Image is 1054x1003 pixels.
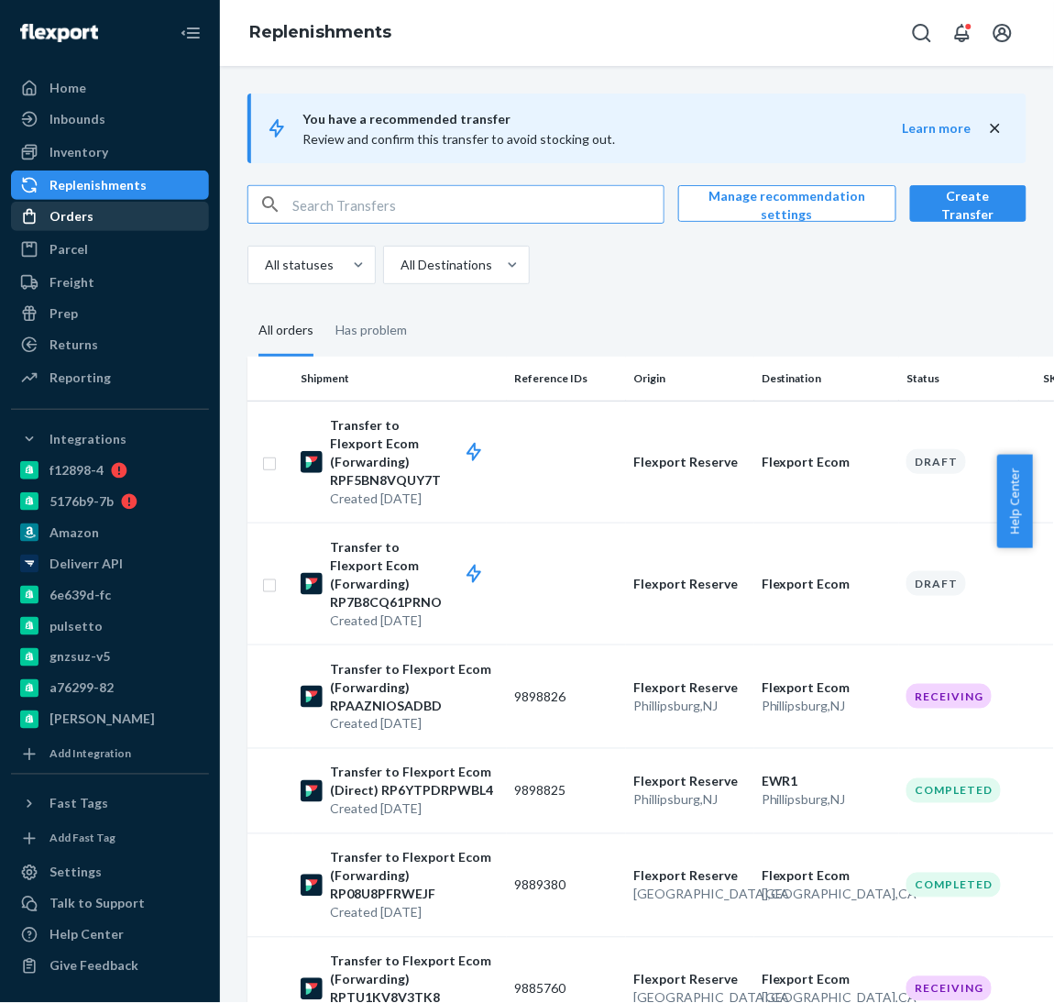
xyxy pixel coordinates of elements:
[633,971,747,989] p: Flexport Reserve
[49,555,123,573] div: Deliverr API
[49,207,93,226] div: Orders
[11,549,209,579] a: Deliverr API
[626,357,754,401] th: Origin
[49,176,147,194] div: Replenishments
[49,795,108,813] div: Fast Tags
[302,108,903,130] span: You have a recommended transfer
[11,580,209,610] a: 6e639d-fc
[330,800,500,819] p: Created [DATE]
[762,867,892,886] p: Flexport Ecom
[507,833,626,937] td: 9889380
[633,697,747,715] p: Phillipsburg , NJ
[11,424,209,454] button: Integrations
[49,336,98,354] div: Returns
[263,256,265,274] input: All statuses
[507,748,626,833] td: 9898825
[49,926,124,944] div: Help Center
[762,791,892,810] p: Phillipsburg , NJ
[633,575,747,593] p: Flexport Reserve
[906,449,966,474] div: Draft
[49,143,108,161] div: Inventory
[997,455,1033,548] button: Help Center
[335,306,407,354] div: Has problem
[762,575,892,593] p: Flexport Ecom
[49,240,88,259] div: Parcel
[633,678,747,697] p: Flexport Reserve
[906,976,992,1001] div: Receiving
[49,831,115,846] div: Add Fast Tag
[49,648,110,667] div: gnzsuz-v5
[11,105,209,134] a: Inbounds
[11,826,209,851] a: Add Fast Tag
[633,453,747,471] p: Flexport Reserve
[49,304,78,323] div: Prep
[11,202,209,231] a: Orders
[754,357,899,401] th: Destination
[11,612,209,641] a: pulsetto
[49,895,145,913] div: Talk to Support
[906,778,1001,803] div: Completed
[49,957,138,975] div: Give Feedback
[49,273,94,292] div: Freight
[11,456,209,485] a: f12898-4
[678,185,896,224] a: Manage recommendation settings
[633,791,747,810] p: Phillipsburg , NJ
[11,789,209,819] button: Fast Tags
[910,185,1027,224] a: Create Transfer
[11,952,209,981] button: Give Feedback
[49,430,126,448] div: Integrations
[49,711,155,729] div: [PERSON_NAME]
[11,363,209,392] a: Reporting
[258,306,313,357] div: All orders
[399,256,401,274] input: All Destinations
[11,742,209,766] a: Add Integration
[330,538,500,612] p: Transfer to Flexport Ecom (Forwarding) RP7B8CQ61PRNO
[249,22,391,42] a: Replenishments
[11,330,209,359] a: Returns
[49,461,104,479] div: f12898-4
[507,645,626,748] td: 9898826
[11,920,209,950] a: Help Center
[330,904,500,922] p: Created [DATE]
[910,185,1027,222] button: Create Transfer
[633,886,747,904] p: [GEOGRAPHIC_DATA] , CA
[984,15,1021,51] button: Open account menu
[330,660,500,715] p: Transfer to Flexport Ecom (Forwarding) RPAAZNIOSADBD
[49,746,131,762] div: Add Integration
[11,643,209,672] a: gnzsuz-v5
[762,678,892,697] p: Flexport Ecom
[762,453,892,471] p: Flexport Ecom
[906,571,966,596] div: Draft
[11,171,209,200] a: Replenishments
[330,612,500,630] p: Created [DATE]
[11,268,209,297] a: Freight
[762,697,892,715] p: Phillipsburg , NJ
[11,705,209,734] a: [PERSON_NAME]
[330,715,500,733] p: Created [DATE]
[330,764,500,800] p: Transfer to Flexport Ecom (Direct) RP6YTPDRPWBL4
[11,889,209,919] a: Talk to Support
[49,524,99,542] div: Amazon
[11,858,209,887] a: Settings
[11,674,209,703] a: a76299-82
[904,15,940,51] button: Open Search Box
[899,357,1018,401] th: Status
[903,119,972,138] button: Learn more
[49,110,105,128] div: Inbounds
[11,73,209,103] a: Home
[292,186,664,223] input: Search Transfers
[762,773,892,791] p: EWR1
[906,684,992,709] div: Receiving
[49,79,86,97] div: Home
[633,773,747,791] p: Flexport Reserve
[235,6,406,60] ol: breadcrumbs
[330,849,500,904] p: Transfer to Flexport Ecom (Forwarding) RP08U8PFRWEJF
[49,679,114,698] div: a76299-82
[906,873,1001,898] div: Completed
[762,886,892,904] p: [GEOGRAPHIC_DATA] , CA
[49,369,111,387] div: Reporting
[20,24,98,42] img: Flexport logo
[11,235,209,264] a: Parcel
[11,299,209,328] a: Prep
